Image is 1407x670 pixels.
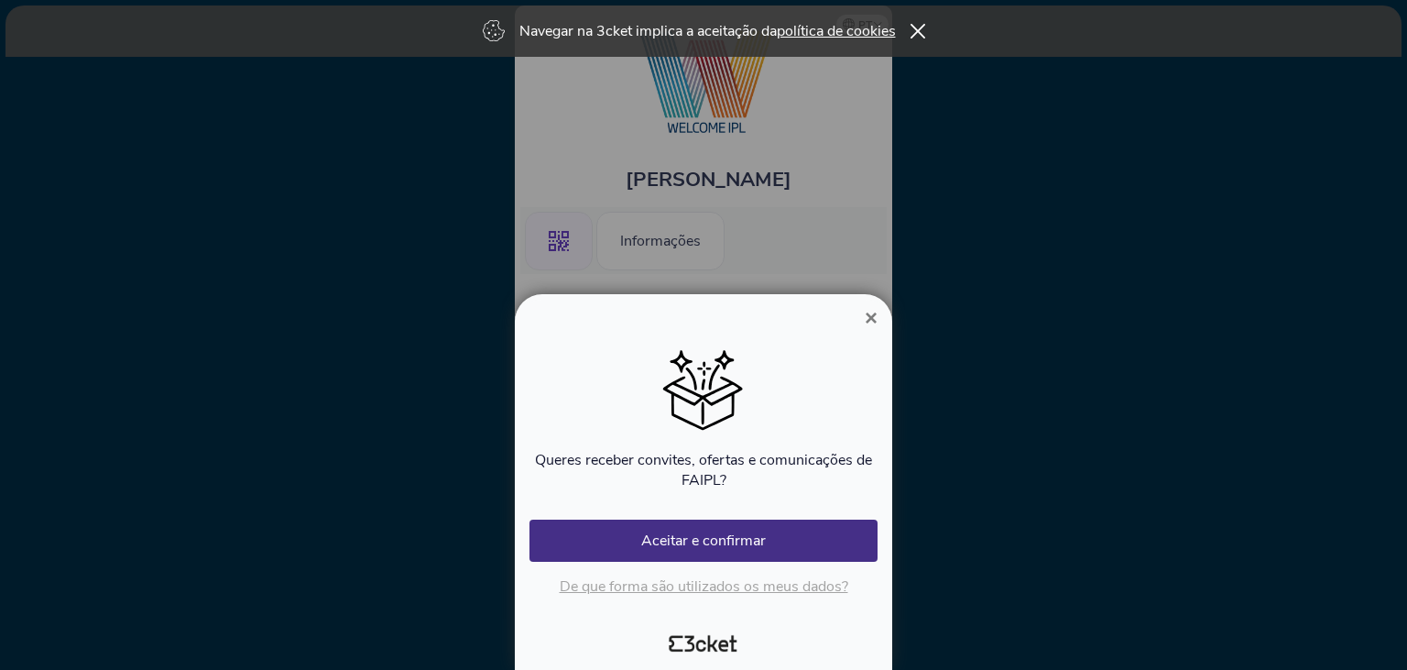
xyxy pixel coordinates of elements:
button: Aceitar e confirmar [529,520,878,562]
p: Navegar na 3cket implica a aceitação da [519,21,896,41]
a: política de cookies [777,21,896,41]
span: × [865,305,878,330]
p: Queres receber convites, ofertas e comunicações de FAIPL? [529,450,878,490]
p: De que forma são utilizados os meus dados? [529,577,878,597]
